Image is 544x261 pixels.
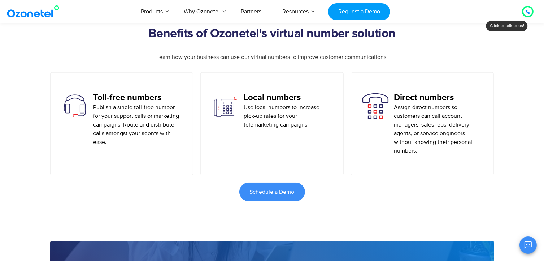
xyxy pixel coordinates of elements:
[239,183,305,201] a: Schedule a Demo
[47,27,498,41] h2: Benefits of Ozonetel's virtual number solution
[394,93,483,103] h5: Direct numbers
[93,93,182,103] h5: Toll-free numbers
[244,93,332,103] h5: Local numbers
[328,3,390,20] a: Request a Demo
[156,54,388,61] span: Learn how your business can use our virtual numbers to improve customer communications.
[93,103,182,146] p: Publish a single toll-free number for your support calls or marketing campaigns. Route and distri...
[244,103,332,129] p: Use local numbers to increase pick-up rates for your telemarketing campaigns.
[250,189,295,195] span: Schedule a Demo
[519,236,537,254] button: Open chat
[394,103,483,155] p: Assign direct numbers so customers can call account managers, sales reps, delivery agents, or ser...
